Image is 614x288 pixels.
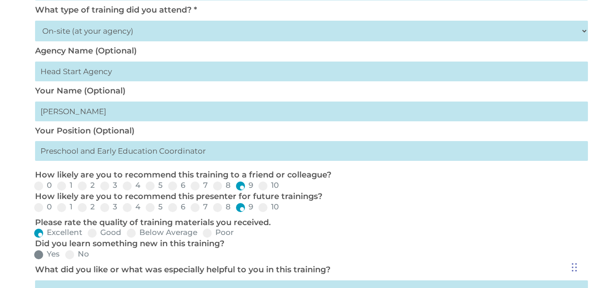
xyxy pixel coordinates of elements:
[34,229,82,236] label: Excellent
[168,203,185,211] label: 6
[35,265,330,275] label: What did you like or what was especially helpful to you in this training?
[88,229,121,236] label: Good
[34,250,60,258] label: Yes
[213,203,231,211] label: 8
[123,203,140,211] label: 4
[57,203,72,211] label: 1
[100,182,117,189] label: 3
[191,203,208,211] label: 7
[236,203,253,211] label: 9
[35,5,197,15] label: What type of training did you attend? *
[65,250,89,258] label: No
[203,229,234,236] label: Poor
[236,182,253,189] label: 9
[35,191,583,202] p: How likely are you to recommend this presenter for future trainings?
[35,62,587,81] input: Head Start Agency
[35,141,587,161] input: My primary roles is...
[35,217,583,228] p: Please rate the quality of training materials you received.
[168,182,185,189] label: 6
[213,182,231,189] label: 8
[100,203,117,211] label: 3
[34,182,52,189] label: 0
[127,229,197,236] label: Below Average
[191,182,208,189] label: 7
[35,239,583,249] p: Did you learn something new in this training?
[57,182,72,189] label: 1
[146,182,163,189] label: 5
[35,102,587,121] input: First Last
[572,254,577,281] div: Drag
[258,182,279,189] label: 10
[146,203,163,211] label: 5
[35,86,125,96] label: Your Name (Optional)
[78,203,95,211] label: 2
[35,170,583,181] p: How likely are you to recommend this training to a friend or colleague?
[78,182,95,189] label: 2
[467,191,614,288] iframe: Chat Widget
[34,203,52,211] label: 0
[258,203,279,211] label: 10
[123,182,140,189] label: 4
[35,46,137,56] label: Agency Name (Optional)
[35,126,134,136] label: Your Position (Optional)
